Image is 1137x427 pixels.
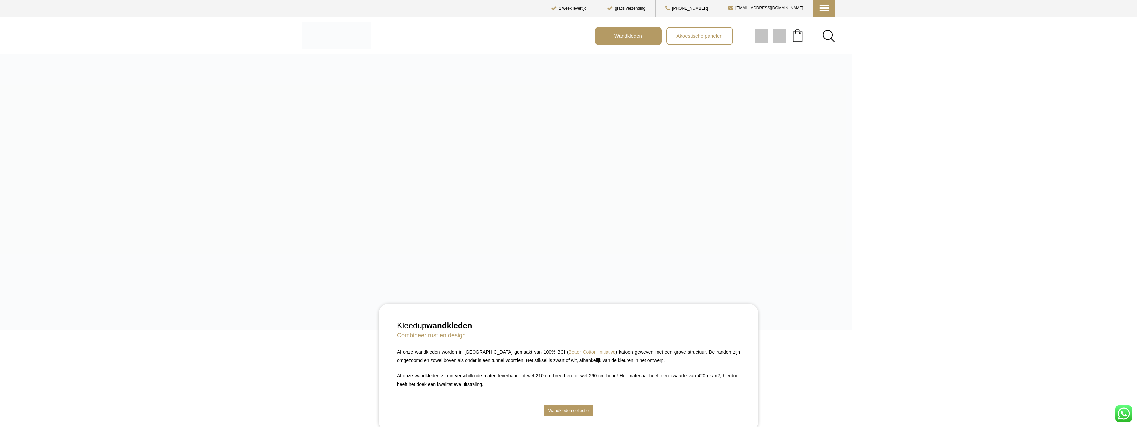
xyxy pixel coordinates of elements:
[569,349,616,355] a: Better Cotton Initiative
[397,320,740,331] h2: Kleedup
[544,405,593,416] a: Wandkleden collectie
[595,27,840,45] nav: Main menu
[667,28,732,44] a: Akoestische panelen
[596,28,661,44] a: Wandkleden
[397,331,740,340] h4: Combineer rust en design
[786,27,809,44] a: Your cart
[397,348,740,365] p: Al onze wandkleden worden in [GEOGRAPHIC_DATA] gemaakt van 100% BCI ( ) katoen geweven met een gr...
[397,371,740,389] p: Al onze wandkleden zijn in verschillende maten leverbaar, tot wel 210 cm breed en tot wel 260 cm ...
[773,29,786,43] img: gif;base64,R0lGODdhAQABAPAAAMPDwwAAACwAAAAAAQABAAACAkQBADs=
[822,30,835,42] a: Search
[302,22,371,49] img: Kleedup
[548,408,589,413] span: Wandkleden collectie
[426,321,472,330] strong: wandkleden
[755,29,768,43] img: gif;base64,R0lGODdhAQABAPAAAMPDwwAAACwAAAAAAQABAAACAkQBADs=
[611,30,646,41] span: Wandkleden
[673,30,726,41] span: Akoestische panelen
